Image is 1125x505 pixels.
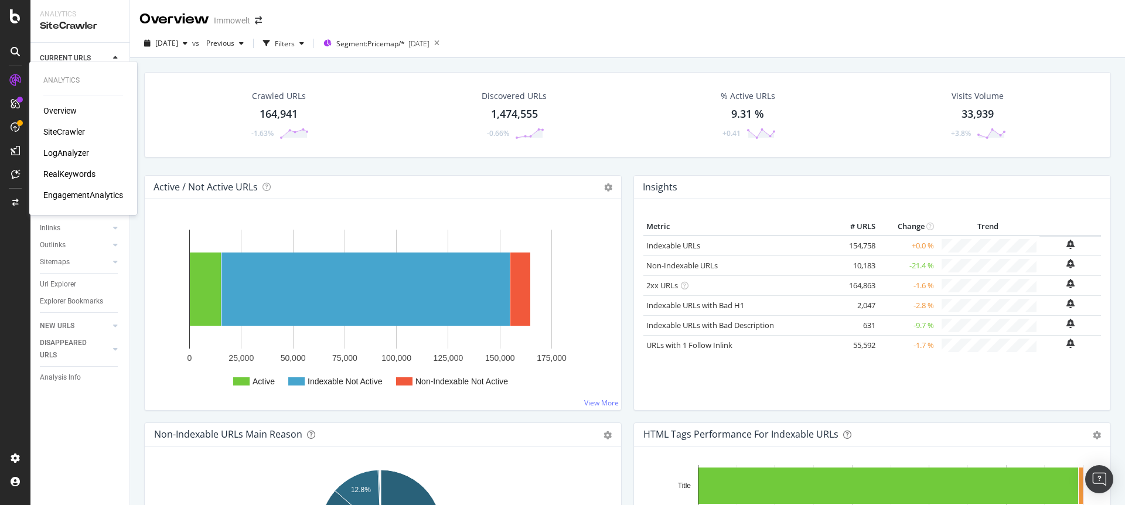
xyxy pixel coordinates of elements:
[604,431,612,439] div: gear
[40,320,110,332] a: NEW URLS
[251,128,274,138] div: -1.63%
[336,39,405,49] span: Segment: Pricemap/*
[319,34,429,53] button: Segment:Pricemap/*[DATE]
[40,222,60,234] div: Inlinks
[214,15,250,26] div: Immowelt
[40,371,81,384] div: Analysis Info
[40,239,110,251] a: Outlinks
[40,256,70,268] div: Sitemaps
[1066,279,1075,288] div: bell-plus
[722,128,741,138] div: +0.41
[43,126,85,138] div: SiteCrawler
[584,398,619,408] a: View More
[731,107,764,122] div: 9.31 %
[40,256,110,268] a: Sitemaps
[202,34,248,53] button: Previous
[43,105,77,117] div: Overview
[255,16,262,25] div: arrow-right-arrow-left
[1093,431,1101,439] div: gear
[878,218,937,236] th: Change
[351,486,371,494] text: 12.8%
[40,295,103,308] div: Explorer Bookmarks
[43,76,123,86] div: Analytics
[878,315,937,335] td: -9.7 %
[40,19,120,33] div: SiteCrawler
[831,315,878,335] td: 631
[482,90,547,102] div: Discovered URLs
[537,353,567,363] text: 175,000
[878,275,937,295] td: -1.6 %
[408,39,429,49] div: [DATE]
[154,179,258,195] h4: Active / Not Active URLs
[951,128,971,138] div: +3.8%
[192,38,202,48] span: vs
[487,128,509,138] div: -0.66%
[434,353,463,363] text: 125,000
[40,320,74,332] div: NEW URLS
[831,335,878,355] td: 55,592
[275,39,295,49] div: Filters
[878,236,937,256] td: +0.0 %
[1066,319,1075,328] div: bell-plus
[40,9,120,19] div: Analytics
[139,34,192,53] button: [DATE]
[721,90,775,102] div: % Active URLs
[878,255,937,275] td: -21.4 %
[604,183,612,192] i: Options
[332,353,357,363] text: 75,000
[937,218,1039,236] th: Trend
[646,340,732,350] a: URLs with 1 Follow Inlink
[40,371,121,384] a: Analysis Info
[252,90,306,102] div: Crawled URLs
[646,300,744,310] a: Indexable URLs with Bad H1
[43,189,123,201] a: EngagementAnalytics
[43,147,89,159] div: LogAnalyzer
[40,222,110,234] a: Inlinks
[253,377,275,386] text: Active
[643,218,831,236] th: Metric
[40,278,76,291] div: Url Explorer
[260,107,298,122] div: 164,941
[415,377,508,386] text: Non-Indexable Not Active
[646,260,718,271] a: Non-Indexable URLs
[485,353,515,363] text: 150,000
[952,90,1004,102] div: Visits Volume
[643,179,677,195] h4: Insights
[40,52,91,64] div: CURRENT URLS
[381,353,411,363] text: 100,000
[1066,339,1075,348] div: bell-plus
[678,482,691,490] text: Title
[258,34,309,53] button: Filters
[646,240,700,251] a: Indexable URLs
[878,295,937,315] td: -2.8 %
[40,337,99,361] div: DISAPPEARED URLS
[139,9,209,29] div: Overview
[1085,465,1113,493] div: Open Intercom Messenger
[831,255,878,275] td: 10,183
[878,335,937,355] td: -1.7 %
[154,218,608,401] svg: A chart.
[155,38,178,48] span: 2025 Aug. 8th
[1066,240,1075,249] div: bell-plus
[40,337,110,361] a: DISAPPEARED URLS
[187,353,192,363] text: 0
[308,377,383,386] text: Indexable Not Active
[1066,299,1075,308] div: bell-plus
[831,295,878,315] td: 2,047
[43,168,96,180] a: RealKeywords
[1066,259,1075,268] div: bell-plus
[831,275,878,295] td: 164,863
[40,278,121,291] a: Url Explorer
[831,236,878,256] td: 154,758
[962,107,994,122] div: 33,939
[40,239,66,251] div: Outlinks
[646,280,678,291] a: 2xx URLs
[491,107,538,122] div: 1,474,555
[646,320,774,330] a: Indexable URLs with Bad Description
[40,52,110,64] a: CURRENT URLS
[202,38,234,48] span: Previous
[831,218,878,236] th: # URLS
